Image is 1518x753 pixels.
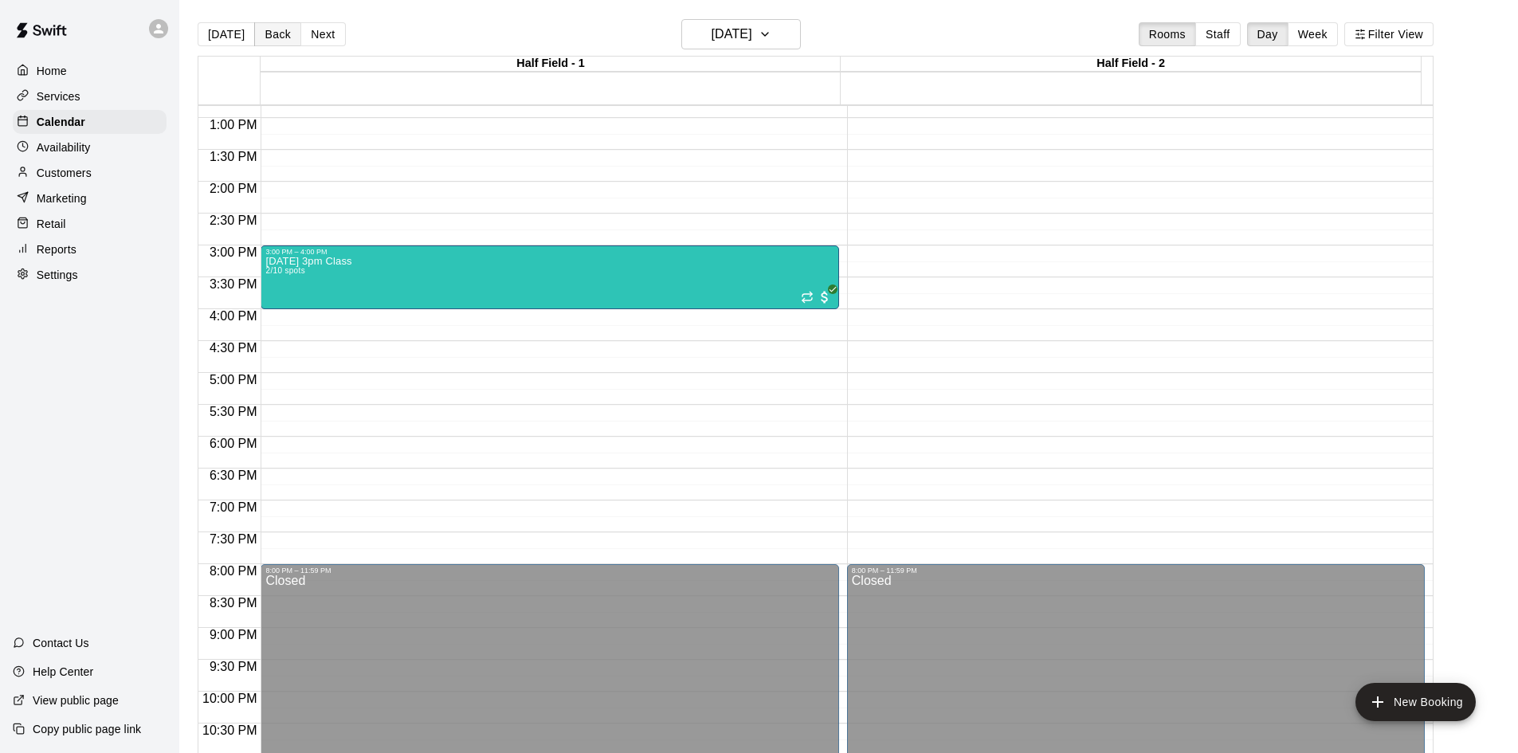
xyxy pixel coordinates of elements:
p: View public page [33,692,119,708]
p: Home [37,63,67,79]
div: Half Field - 1 [261,57,841,72]
span: 5:00 PM [206,373,261,386]
span: 1:30 PM [206,150,261,163]
p: Calendar [37,114,85,130]
p: Help Center [33,664,93,680]
span: Recurring event [801,291,814,304]
span: All customers have paid [817,289,833,305]
p: Settings [37,267,78,283]
span: 3:00 PM [206,245,261,259]
button: add [1355,683,1476,721]
button: Next [300,22,345,46]
button: Staff [1195,22,1241,46]
button: [DATE] [198,22,255,46]
a: Retail [13,212,167,236]
p: Services [37,88,80,104]
span: 4:30 PM [206,341,261,355]
a: Customers [13,161,167,185]
span: 10:00 PM [198,692,261,705]
button: Rooms [1139,22,1196,46]
span: 5:30 PM [206,405,261,418]
span: 7:30 PM [206,532,261,546]
span: 3:30 PM [206,277,261,291]
span: 1:00 PM [206,118,261,131]
p: Availability [37,139,91,155]
p: Copy public page link [33,721,141,737]
span: 9:00 PM [206,628,261,641]
span: 8:00 PM [206,564,261,578]
button: Back [254,22,301,46]
a: Home [13,59,167,83]
span: 4:00 PM [206,309,261,323]
button: Day [1247,22,1289,46]
span: 7:00 PM [206,500,261,514]
a: Availability [13,135,167,159]
button: Filter View [1344,22,1434,46]
div: 3:00 PM – 4:00 PM [265,248,834,256]
div: 8:00 PM – 11:59 PM [265,567,834,575]
span: 2:30 PM [206,214,261,227]
div: 8:00 PM – 11:59 PM [852,567,1420,575]
div: 3:00 PM – 4:00 PM: Tuesday 3pm Class [261,245,838,309]
span: 8:30 PM [206,596,261,610]
a: Settings [13,263,167,287]
h6: [DATE] [712,23,752,45]
span: 9:30 PM [206,660,261,673]
span: 2/10 spots filled [265,266,304,275]
p: Marketing [37,190,87,206]
p: Retail [37,216,66,232]
span: 10:30 PM [198,724,261,737]
a: Services [13,84,167,108]
span: 6:30 PM [206,469,261,482]
span: 6:00 PM [206,437,261,450]
a: Calendar [13,110,167,134]
button: [DATE] [681,19,801,49]
p: Customers [37,165,92,181]
a: Marketing [13,186,167,210]
a: Reports [13,237,167,261]
p: Reports [37,241,76,257]
button: Week [1288,22,1338,46]
span: 2:00 PM [206,182,261,195]
p: Contact Us [33,635,89,651]
div: Half Field - 2 [841,57,1421,72]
